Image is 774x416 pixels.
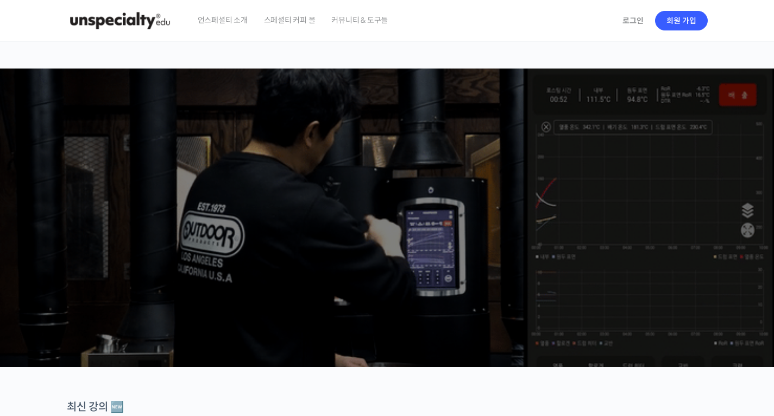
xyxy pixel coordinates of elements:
p: [PERSON_NAME]을 다하는 당신을 위해, 최고와 함께 만든 커피 클래스 [11,166,764,221]
a: 회원 가입 [655,11,708,30]
div: 최신 강의 🆕 [67,400,708,414]
p: 시간과 장소에 구애받지 않고, 검증된 커리큘럼으로 [11,226,764,241]
a: 로그인 [616,8,650,33]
